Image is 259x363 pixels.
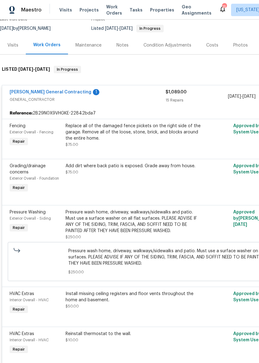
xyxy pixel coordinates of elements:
div: Add dirt where back patio is exposed. Grade away from house. [66,163,202,169]
span: Projects [80,7,99,13]
div: 15 [222,4,226,10]
span: $10.00 [66,338,78,342]
span: Pressure Washing [10,210,46,214]
span: $250.00 [66,235,81,239]
h6: LISTED [2,66,50,73]
div: Work Orders [33,42,61,48]
span: [DATE] [120,26,133,31]
span: Work Orders [106,4,122,16]
span: [DATE] [105,26,118,31]
span: $1,089.00 [166,90,187,94]
span: In Progress [54,66,80,73]
span: Exterior Overall - Foundation [10,177,59,180]
span: - [105,26,133,31]
div: 1 [93,89,99,95]
span: Interior Overall - HVAC [10,338,49,342]
div: 15 Repairs [166,97,228,103]
span: [DATE] [35,67,50,71]
span: Listed [91,26,164,31]
b: Reference: [10,110,33,116]
span: Maestro [21,7,42,13]
span: Grading/drainage concerns [10,164,46,174]
div: Photos [233,42,248,48]
span: Properties [150,7,174,13]
span: Exterior Overall - Siding [10,217,51,220]
span: [DATE] [233,222,247,227]
span: $75.00 [66,143,78,146]
span: Repair [10,185,27,191]
span: Tasks [129,8,143,12]
a: [PERSON_NAME] General Contracting [10,90,91,94]
span: - [18,67,50,71]
div: Maintenance [75,42,102,48]
span: Fencing [10,124,25,128]
div: Condition Adjustments [143,42,191,48]
span: Repair [10,138,27,145]
div: Reinstall thermostat to the wall. [66,331,202,337]
span: Geo Assignments [182,4,211,16]
span: Repair [10,306,27,312]
div: Replace all of the damaged fence pickets on the right side of the garage. Remove all of the loose... [66,123,202,141]
span: Repair [10,225,27,231]
span: - [228,93,256,100]
span: $75.00 [66,170,78,174]
span: [DATE] [228,94,241,99]
span: Interior Overall - HVAC [10,298,49,302]
div: Notes [116,42,129,48]
span: [DATE] [243,94,256,99]
div: Install missing ceiling registers and floor vents throughout the home and basement. [66,291,202,303]
div: Visits [7,42,18,48]
span: $50.00 [66,304,79,308]
span: In Progress [137,27,163,30]
span: HVAC Extras [10,292,34,296]
div: Pressure wash home, driveway, walkways/sidewalks and patio. Must use a surface washer on all flat... [66,209,202,234]
span: Exterior Overall - Fencing [10,130,53,134]
span: Repair [10,346,27,352]
div: Costs [206,42,218,48]
span: [DATE] [18,67,33,71]
span: HVAC Extras [10,332,34,336]
span: Visits [59,7,72,13]
span: GENERAL_CONTRACTOR [10,96,166,103]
